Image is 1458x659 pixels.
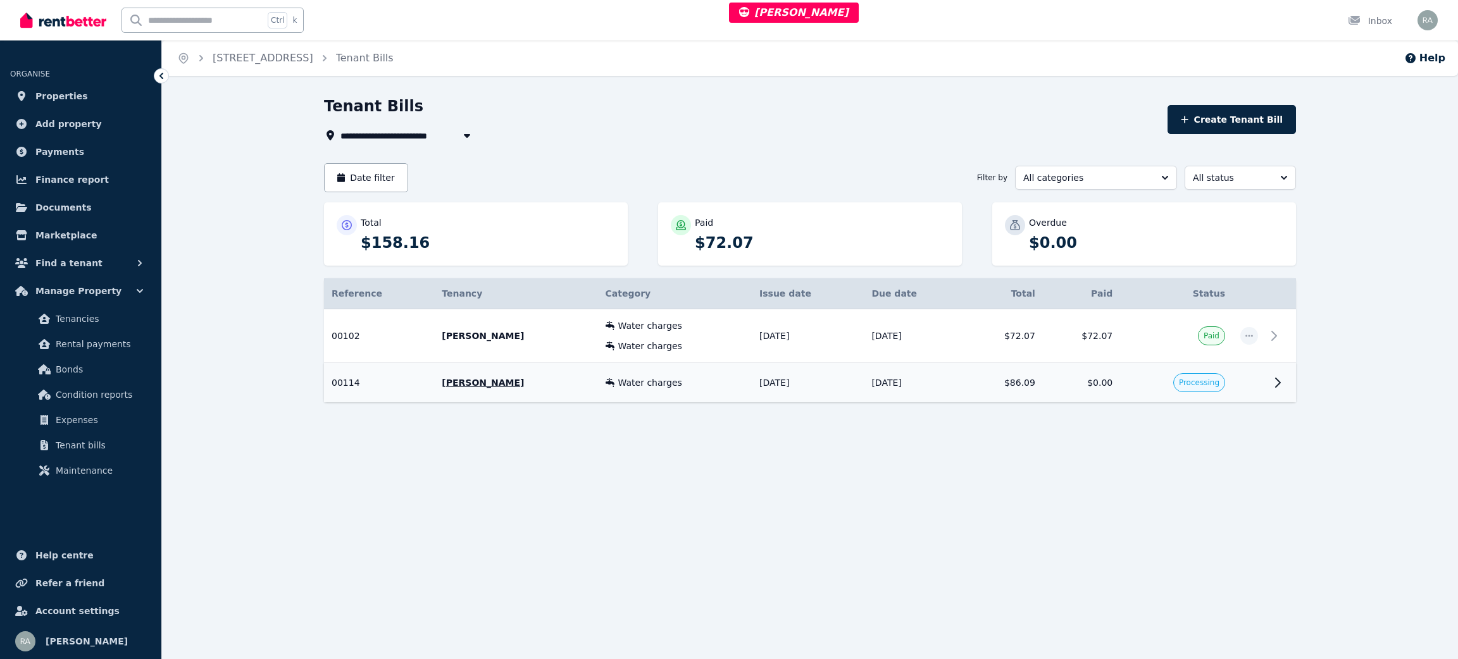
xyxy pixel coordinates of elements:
[1043,363,1120,403] td: $0.00
[56,412,141,428] span: Expenses
[10,223,151,248] a: Marketplace
[10,278,151,304] button: Manage Property
[15,458,146,483] a: Maintenance
[598,278,752,309] th: Category
[56,438,141,453] span: Tenant bills
[15,407,146,433] a: Expenses
[739,6,849,18] span: [PERSON_NAME]
[35,256,103,271] span: Find a tenant
[10,543,151,568] a: Help centre
[1029,233,1283,253] p: $0.00
[324,96,423,116] h1: Tenant Bills
[1015,166,1177,190] button: All categories
[15,331,146,357] a: Rental payments
[1185,166,1296,190] button: All status
[15,382,146,407] a: Condition reports
[1029,216,1067,229] p: Overdue
[1023,171,1151,184] span: All categories
[864,278,965,309] th: Due date
[434,278,597,309] th: Tenancy
[56,311,141,326] span: Tenancies
[1043,309,1120,363] td: $72.07
[46,634,128,649] span: [PERSON_NAME]
[15,433,146,458] a: Tenant bills
[361,233,615,253] p: $158.16
[966,278,1043,309] th: Total
[10,111,151,137] a: Add property
[35,172,109,187] span: Finance report
[20,11,106,30] img: RentBetter
[35,283,121,299] span: Manage Property
[292,15,297,25] span: k
[332,288,382,299] span: Reference
[442,376,590,389] p: [PERSON_NAME]
[56,336,141,352] span: Rental payments
[1120,278,1233,309] th: Status
[324,163,408,192] button: Date filter
[10,598,151,624] a: Account settings
[1417,10,1438,30] img: Rochelle Alvarez
[15,631,35,651] img: Rochelle Alvarez
[1404,51,1445,66] button: Help
[15,306,146,331] a: Tenancies
[15,357,146,382] a: Bonds
[618,340,682,352] span: Water charges
[268,12,287,28] span: Ctrl
[752,278,864,309] th: Issue date
[10,139,151,164] a: Payments
[162,40,409,76] nav: Breadcrumb
[1348,15,1392,27] div: Inbox
[35,603,120,619] span: Account settings
[10,83,151,109] a: Properties
[35,144,84,159] span: Payments
[1168,105,1296,134] button: Create Tenant Bill
[618,376,682,389] span: Water charges
[1193,171,1270,184] span: All status
[10,70,50,78] span: ORGANISE
[695,216,713,229] p: Paid
[35,200,92,215] span: Documents
[332,378,360,388] span: 00114
[35,548,94,563] span: Help centre
[35,116,102,132] span: Add property
[1179,378,1219,388] span: Processing
[10,195,151,220] a: Documents
[1204,331,1219,341] span: Paid
[10,570,151,596] a: Refer a friend
[56,463,141,478] span: Maintenance
[35,228,97,243] span: Marketplace
[618,319,682,332] span: Water charges
[864,309,965,363] td: [DATE]
[336,52,394,64] a: Tenant Bills
[966,363,1043,403] td: $86.09
[695,233,949,253] p: $72.07
[332,331,360,341] span: 00102
[56,362,141,377] span: Bonds
[361,216,382,229] p: Total
[35,89,88,104] span: Properties
[10,167,151,192] a: Finance report
[56,387,141,402] span: Condition reports
[966,309,1043,363] td: $72.07
[442,329,590,342] p: [PERSON_NAME]
[1043,278,1120,309] th: Paid
[10,250,151,276] button: Find a tenant
[213,52,313,64] a: [STREET_ADDRESS]
[752,309,864,363] td: [DATE]
[752,363,864,403] td: [DATE]
[977,173,1007,183] span: Filter by
[864,363,965,403] td: [DATE]
[35,576,104,591] span: Refer a friend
